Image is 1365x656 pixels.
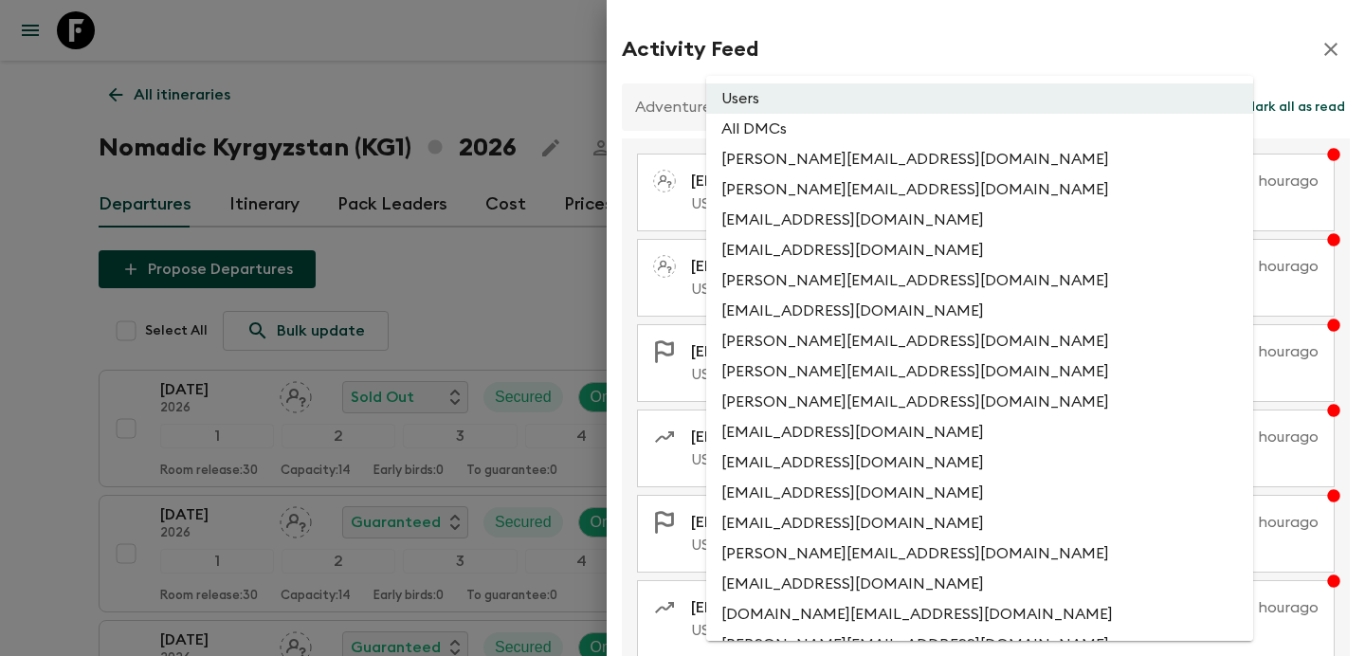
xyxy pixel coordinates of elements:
[706,387,1253,417] li: [PERSON_NAME][EMAIL_ADDRESS][DOMAIN_NAME]
[706,599,1253,629] li: [DOMAIN_NAME][EMAIL_ADDRESS][DOMAIN_NAME]
[706,478,1253,508] li: [EMAIL_ADDRESS][DOMAIN_NAME]
[706,326,1253,356] li: [PERSON_NAME][EMAIL_ADDRESS][DOMAIN_NAME]
[706,356,1253,387] li: [PERSON_NAME][EMAIL_ADDRESS][DOMAIN_NAME]
[706,144,1253,174] li: [PERSON_NAME][EMAIL_ADDRESS][DOMAIN_NAME]
[706,296,1253,326] li: [EMAIL_ADDRESS][DOMAIN_NAME]
[706,83,1253,114] li: Users
[706,235,1253,265] li: [EMAIL_ADDRESS][DOMAIN_NAME]
[706,538,1253,569] li: [PERSON_NAME][EMAIL_ADDRESS][DOMAIN_NAME]
[706,205,1253,235] li: [EMAIL_ADDRESS][DOMAIN_NAME]
[706,508,1253,538] li: [EMAIL_ADDRESS][DOMAIN_NAME]
[706,174,1253,205] li: [PERSON_NAME][EMAIL_ADDRESS][DOMAIN_NAME]
[706,265,1253,296] li: [PERSON_NAME][EMAIL_ADDRESS][DOMAIN_NAME]
[706,114,1253,144] li: All DMCs
[706,569,1253,599] li: [EMAIL_ADDRESS][DOMAIN_NAME]
[706,447,1253,478] li: [EMAIL_ADDRESS][DOMAIN_NAME]
[706,417,1253,447] li: [EMAIL_ADDRESS][DOMAIN_NAME]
